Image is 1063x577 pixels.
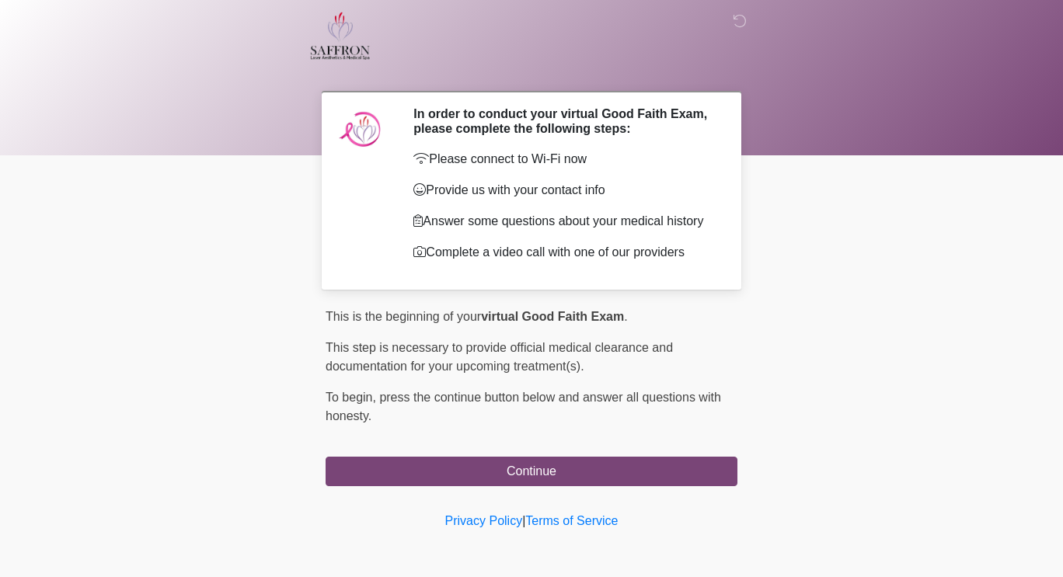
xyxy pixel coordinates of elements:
[413,150,714,169] p: Please connect to Wi-Fi now
[413,181,714,200] p: Provide us with your contact info
[522,514,525,527] a: |
[337,106,384,153] img: Agent Avatar
[525,514,618,527] a: Terms of Service
[413,106,714,136] h2: In order to conduct your virtual Good Faith Exam, please complete the following steps:
[445,514,523,527] a: Privacy Policy
[326,391,721,422] span: press the continue button below and answer all questions with honesty.
[310,12,371,60] img: Saffron Laser Aesthetics and Medical Spa Logo
[413,212,714,231] p: Answer some questions about your medical history
[481,310,624,323] strong: virtual Good Faith Exam
[624,310,627,323] span: .
[326,310,481,323] span: This is the beginning of your
[326,457,737,486] button: Continue
[326,341,673,373] span: This step is necessary to provide official medical clearance and documentation for your upcoming ...
[413,243,714,262] p: Complete a video call with one of our providers
[326,391,379,404] span: To begin,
